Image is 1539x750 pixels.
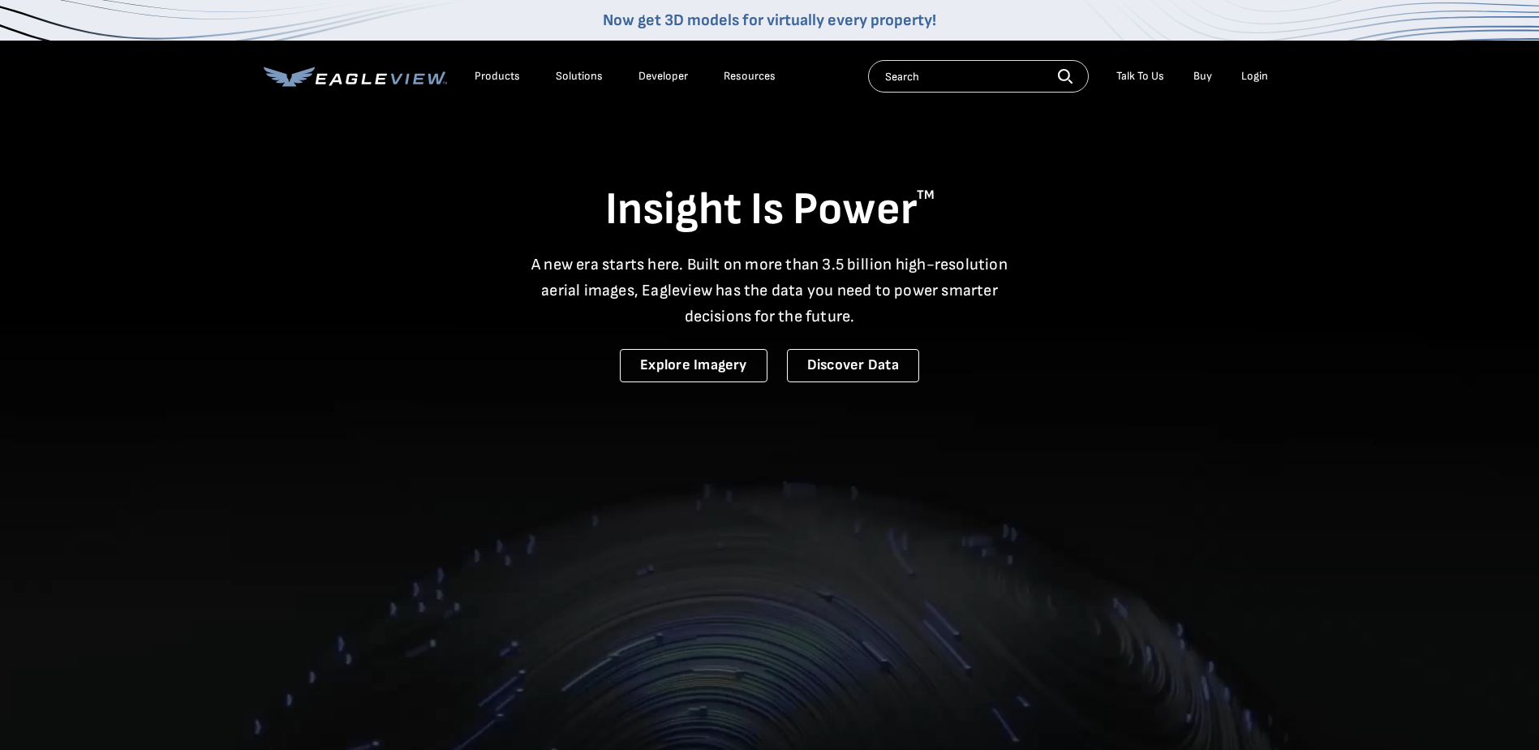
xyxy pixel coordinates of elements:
a: Explore Imagery [620,349,767,382]
sup: TM [917,187,935,203]
h1: Insight Is Power [264,182,1276,239]
a: Discover Data [787,349,919,382]
a: Buy [1193,69,1212,84]
p: A new era starts here. Built on more than 3.5 billion high-resolution aerial images, Eagleview ha... [522,252,1018,330]
a: Now get 3D models for virtually every property! [603,11,936,30]
div: Resources [724,69,776,84]
div: Solutions [556,69,603,84]
input: Search [868,60,1089,93]
div: Login [1241,69,1268,84]
a: Developer [638,69,688,84]
div: Talk To Us [1116,69,1164,84]
div: Products [475,69,520,84]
